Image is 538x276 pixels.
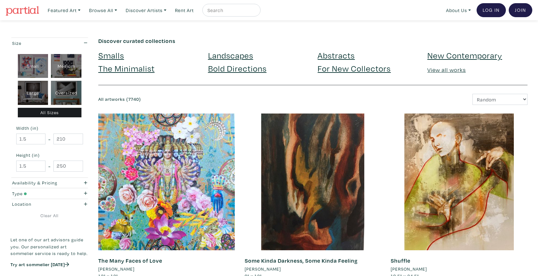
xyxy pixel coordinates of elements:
[98,257,162,264] a: The Many Faces of Love
[12,201,66,208] div: Location
[318,63,391,74] a: For New Collectors
[86,4,120,17] a: Browse All
[16,153,83,157] small: Height (in)
[391,266,427,273] li: [PERSON_NAME]
[245,266,381,273] a: [PERSON_NAME]
[427,66,466,73] a: View all works
[208,63,267,74] a: Bold Directions
[123,4,169,17] a: Discover Artists
[98,266,235,273] a: [PERSON_NAME]
[12,190,66,197] div: Type
[245,266,281,273] li: [PERSON_NAME]
[10,188,89,199] button: Type
[391,257,410,264] a: Shuffle
[18,81,48,105] div: Large
[98,38,528,45] h6: Discover curated collections
[12,179,66,186] div: Availability & Pricing
[10,212,89,219] a: Clear All
[427,50,502,61] a: New Contemporary
[10,178,89,188] button: Availability & Pricing
[10,38,89,48] button: Size
[98,63,155,74] a: The Minimalist
[48,162,51,170] span: -
[477,3,506,17] a: Log In
[10,261,69,267] a: Try art sommelier [DATE]
[509,3,532,17] a: Join
[10,236,89,257] p: Let one of our art advisors guide you. Our personalized art sommelier service is ready to help.
[245,257,358,264] a: Some Kinda Darkness, Some Kinda Feeling
[443,4,474,17] a: About Us
[318,50,355,61] a: Abstracts
[172,4,197,17] a: Rent Art
[51,81,81,105] div: Oversized
[98,50,124,61] a: Smalls
[18,54,48,78] div: Small
[18,108,82,118] div: All Sizes
[391,266,528,273] a: [PERSON_NAME]
[51,54,81,78] div: Medium
[98,266,135,273] li: [PERSON_NAME]
[207,6,255,14] input: Search
[45,4,83,17] a: Featured Art
[16,126,83,130] small: Width (in)
[12,40,66,47] div: Size
[98,97,308,102] h6: All artworks (7740)
[208,50,253,61] a: Landscapes
[48,135,51,143] span: -
[10,199,89,210] button: Location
